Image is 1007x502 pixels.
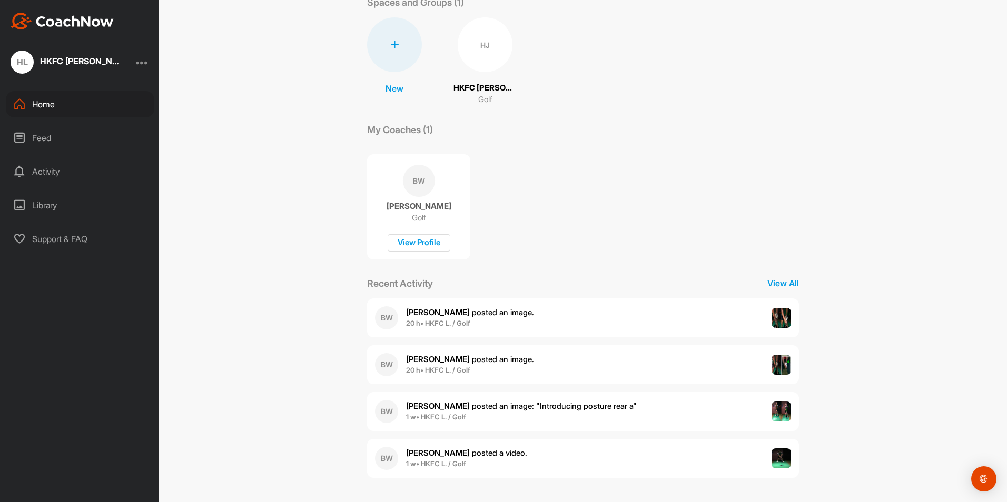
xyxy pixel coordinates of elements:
p: My Coaches (1) [367,123,433,137]
div: HL [11,51,34,74]
div: HKFC [PERSON_NAME] [40,57,124,65]
span: posted a video . [406,448,527,458]
div: Home [6,91,154,117]
span: posted an image . [406,354,534,364]
div: BW [375,353,398,376]
div: BW [403,165,435,197]
div: Library [6,192,154,218]
div: BW [375,400,398,423]
b: 1 w • HKFC L. / Golf [406,413,466,421]
img: post image [772,355,792,375]
div: BW [375,447,398,470]
img: post image [772,308,792,328]
div: BW [375,306,398,329]
img: post image [772,401,792,421]
div: Feed [6,125,154,151]
b: 20 h • HKFC L. / Golf [406,366,470,374]
b: [PERSON_NAME] [406,354,470,364]
b: [PERSON_NAME] [406,448,470,458]
img: CoachNow [11,13,114,29]
div: HJ [458,17,512,72]
b: [PERSON_NAME] [406,307,470,317]
p: New [386,82,403,95]
img: post image [772,448,792,468]
b: 20 h • HKFC L. / Golf [406,319,470,327]
div: Support & FAQ [6,226,154,252]
b: [PERSON_NAME] [406,401,470,411]
p: HKFC [PERSON_NAME] C01424 [PERSON_NAME] [453,82,517,94]
p: [PERSON_NAME] [387,201,451,212]
span: posted an image . [406,307,534,317]
p: Golf [412,213,426,223]
span: posted an image : " Introducing posture rear a " [406,401,637,411]
div: Activity [6,158,154,185]
a: HJHKFC [PERSON_NAME] C01424 [PERSON_NAME]Golf [453,17,517,106]
div: Open Intercom Messenger [971,466,996,491]
p: Recent Activity [367,276,433,290]
b: 1 w • HKFC L. / Golf [406,459,466,468]
p: Golf [478,94,492,106]
div: View Profile [388,234,450,252]
p: View All [767,277,799,289]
